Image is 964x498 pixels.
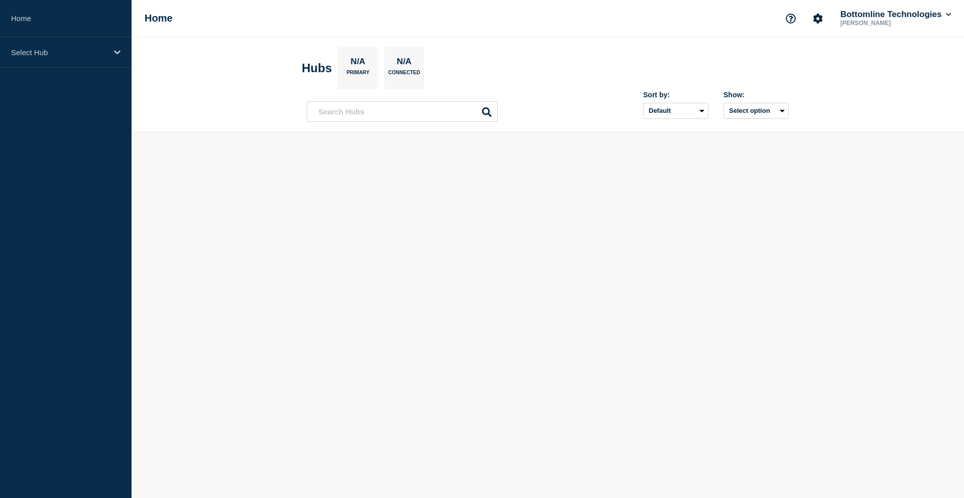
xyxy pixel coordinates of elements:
button: Bottomline Technologies [838,10,953,20]
h1: Home [145,13,173,24]
p: Select Hub [11,48,107,57]
div: Sort by: [643,91,708,99]
button: Select option [724,103,789,119]
p: Primary [346,70,370,80]
button: Account settings [807,8,828,29]
h2: Hubs [302,61,332,75]
input: Search Hubs [307,101,498,122]
button: Support [780,8,801,29]
select: Sort by [643,103,708,119]
p: N/A [347,57,369,70]
p: N/A [393,57,415,70]
div: Show: [724,91,789,99]
p: Connected [388,70,420,80]
p: [PERSON_NAME] [838,20,943,27]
